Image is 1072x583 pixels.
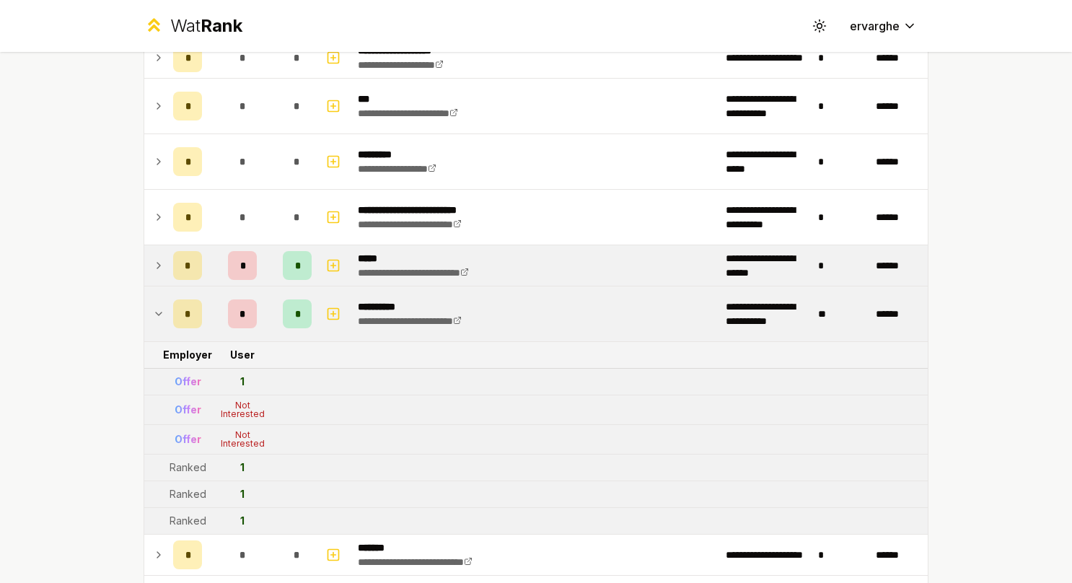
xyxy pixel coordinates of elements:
button: ervarghe [838,13,928,39]
div: Ranked [170,514,206,528]
div: Offer [175,432,201,447]
div: Not Interested [214,431,271,448]
span: Rank [201,15,242,36]
div: Not Interested [214,401,271,418]
div: Ranked [170,460,206,475]
span: ervarghe [850,17,900,35]
div: Ranked [170,487,206,501]
div: 1 [240,514,245,528]
div: 1 [240,487,245,501]
div: Offer [175,403,201,417]
a: WatRank [144,14,242,38]
div: 1 [240,374,245,389]
td: User [208,342,277,368]
div: 1 [240,460,245,475]
td: Employer [167,342,208,368]
div: Wat [170,14,242,38]
div: Offer [175,374,201,389]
